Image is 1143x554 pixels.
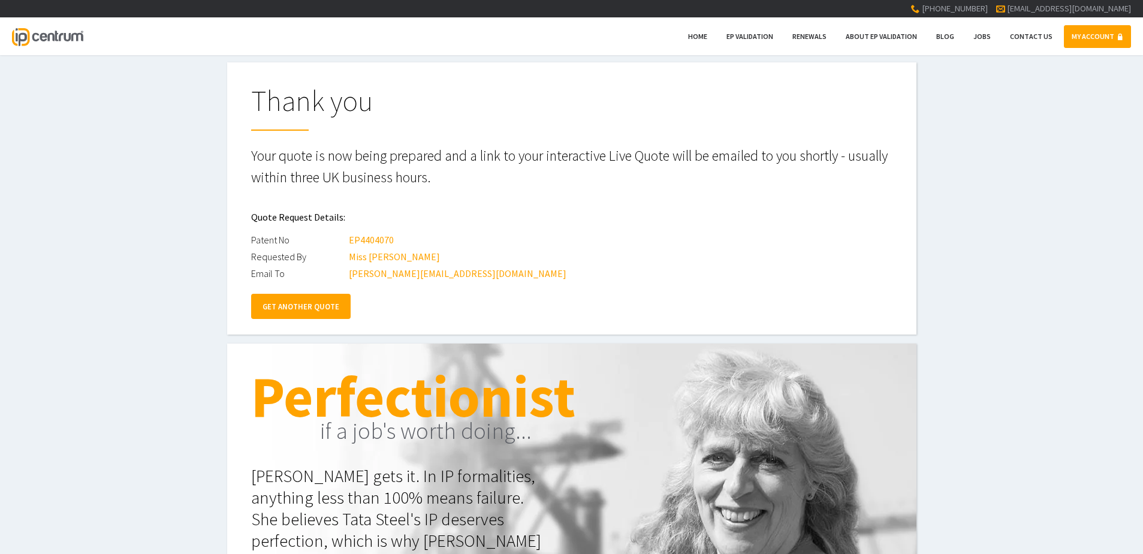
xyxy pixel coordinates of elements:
[846,32,917,41] span: About EP Validation
[320,414,892,448] h2: if a job's worth doing...
[680,25,715,48] a: Home
[1010,32,1052,41] span: Contact Us
[251,368,892,425] h1: Perfectionist
[785,25,834,48] a: Renewals
[349,231,394,248] div: EP4404070
[719,25,781,48] a: EP Validation
[928,25,962,48] a: Blog
[251,145,892,188] p: Your quote is now being prepared and a link to your interactive Live Quote will be emailed to you...
[251,248,347,265] div: Requested By
[349,248,440,265] div: Miss [PERSON_NAME]
[936,32,954,41] span: Blog
[349,265,566,282] div: [PERSON_NAME][EMAIL_ADDRESS][DOMAIN_NAME]
[251,231,347,248] div: Patent No
[792,32,827,41] span: Renewals
[251,86,892,131] h1: Thank you
[922,3,988,14] span: [PHONE_NUMBER]
[973,32,991,41] span: Jobs
[1064,25,1131,48] a: MY ACCOUNT
[251,265,347,282] div: Email To
[1002,25,1060,48] a: Contact Us
[966,25,999,48] a: Jobs
[12,17,83,55] a: IP Centrum
[726,32,773,41] span: EP Validation
[1007,3,1131,14] a: [EMAIL_ADDRESS][DOMAIN_NAME]
[251,294,351,319] a: GET ANOTHER QUOTE
[688,32,707,41] span: Home
[838,25,925,48] a: About EP Validation
[251,203,892,231] h2: Quote Request Details:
